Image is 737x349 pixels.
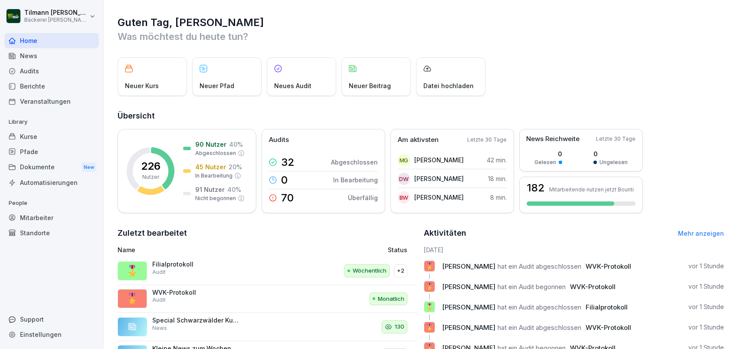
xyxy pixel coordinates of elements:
a: News [4,48,99,63]
p: 0 [281,175,288,185]
div: New [82,162,96,172]
h3: 182 [527,183,545,193]
h2: Übersicht [118,110,724,122]
p: 🎖️ [126,291,139,306]
p: News Reichweite [526,134,580,144]
div: BW [398,191,410,204]
span: hat ein Audit abgeschlossen [498,303,581,311]
span: hat ein Audit abgeschlossen [498,323,581,332]
p: Abgeschlossen [195,149,236,157]
a: DokumenteNew [4,159,99,175]
p: 18 min. [488,174,507,183]
p: Neuer Pfad [200,81,234,90]
span: [PERSON_NAME] [442,323,495,332]
p: Audits [269,135,289,145]
p: Am aktivsten [398,135,439,145]
h1: Guten Tag, [PERSON_NAME] [118,16,724,30]
a: Berichte [4,79,99,94]
p: Mitarbeitende nutzen jetzt Bounti [549,186,634,193]
p: Neuer Kurs [125,81,159,90]
p: 🎖️ [426,321,434,333]
p: Filialprotokoll [152,260,239,268]
p: Wöchentlich [353,267,387,275]
div: Einstellungen [4,327,99,342]
p: 8 min. [490,193,507,202]
span: hat ein Audit abgeschlossen [498,262,581,270]
p: vor 1 Stunde [688,323,724,332]
p: 🎖️ [126,263,139,279]
p: In Bearbeitung [195,172,233,180]
p: 40 % [227,185,241,194]
p: Name [118,245,304,254]
p: Neuer Beitrag [349,81,391,90]
div: Dokumente [4,159,99,175]
p: 130 [395,323,404,331]
p: [PERSON_NAME] [414,193,464,202]
p: vor 1 Stunde [688,303,724,311]
p: In Bearbeitung [333,175,378,184]
div: DW [398,173,410,185]
a: Home [4,33,99,48]
p: +2 [397,267,404,275]
p: Monatlich [378,295,404,303]
p: 40 % [229,140,243,149]
h2: Aktivitäten [424,227,466,239]
p: Neues Audit [274,81,311,90]
p: Nutzer [142,173,159,181]
p: 🎖️ [426,280,434,293]
p: Nicht begonnen [195,194,236,202]
p: Letzte 30 Tage [467,136,507,144]
p: 0 [593,149,628,158]
h2: Zuletzt bearbeitet [118,227,418,239]
a: Audits [4,63,99,79]
span: WVK-Protokoll [586,262,631,270]
p: 0 [534,149,562,158]
p: 226 [141,161,161,171]
p: Library [4,115,99,129]
p: Gelesen [534,158,556,166]
p: vor 1 Stunde [688,262,724,270]
p: 70 [281,193,294,203]
p: WVK-Protokoll [152,289,239,296]
p: 45 Nutzer [195,162,226,171]
p: Datei hochladen [423,81,474,90]
p: Letzte 30 Tage [596,135,635,143]
a: Mehr anzeigen [678,230,724,237]
p: Status [388,245,407,254]
p: Was möchtest du heute tun? [118,30,724,43]
div: MG [398,154,410,166]
p: Abgeschlossen [331,158,378,167]
p: Audit [152,268,166,276]
div: Standorte [4,225,99,240]
p: vor 1 Stunde [688,282,724,291]
p: People [4,196,99,210]
p: 42 min. [487,155,507,165]
p: Ungelesen [599,158,628,166]
h6: [DATE] [424,245,724,254]
p: Tilmann [PERSON_NAME] [24,9,88,16]
p: Special Schwarzwälder Kuchen Edition unseres Konditors [PERSON_NAME]: Feinstes Schokomousse aus e... [152,316,239,324]
p: [PERSON_NAME] [414,155,464,165]
div: Automatisierungen [4,175,99,190]
a: Kurse [4,129,99,144]
span: hat ein Audit begonnen [498,283,566,291]
a: Special Schwarzwälder Kuchen Edition unseres Konditors [PERSON_NAME]: Feinstes Schokomousse aus e... [118,313,418,341]
span: [PERSON_NAME] [442,283,495,291]
div: Pfade [4,144,99,159]
p: 🎖️ [426,260,434,272]
p: News [152,324,167,332]
span: [PERSON_NAME] [442,303,495,311]
div: Support [4,312,99,327]
p: [PERSON_NAME] [414,174,464,183]
p: 32 [281,157,295,168]
p: 90 Nutzer [195,140,226,149]
p: 🎖️ [426,301,434,313]
div: Mitarbeiter [4,210,99,225]
a: Veranstaltungen [4,94,99,109]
